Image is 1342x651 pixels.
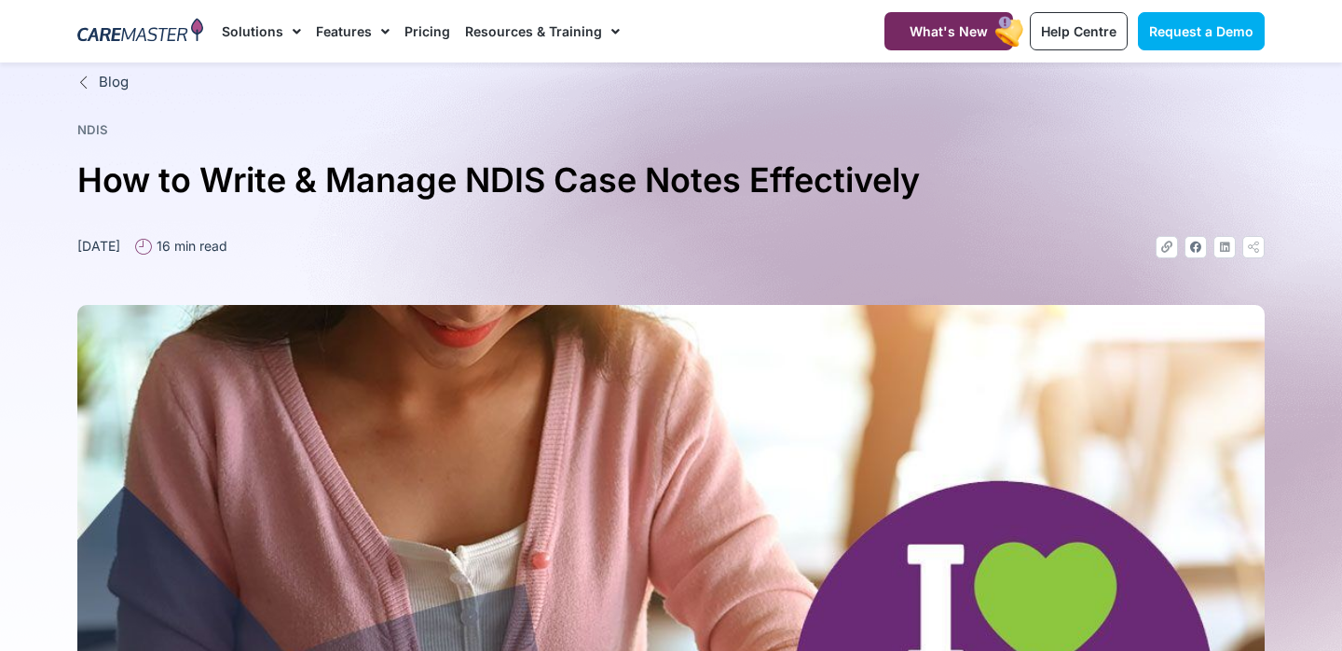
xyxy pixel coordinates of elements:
[77,72,1265,93] a: Blog
[910,23,988,39] span: What's New
[77,153,1265,208] h1: How to Write & Manage NDIS Case Notes Effectively
[1041,23,1116,39] span: Help Centre
[884,12,1013,50] a: What's New
[77,238,120,254] time: [DATE]
[1138,12,1265,50] a: Request a Demo
[1149,23,1253,39] span: Request a Demo
[152,236,227,256] span: 16 min read
[94,72,129,93] span: Blog
[77,122,108,137] a: NDIS
[77,18,203,46] img: CareMaster Logo
[1030,12,1128,50] a: Help Centre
